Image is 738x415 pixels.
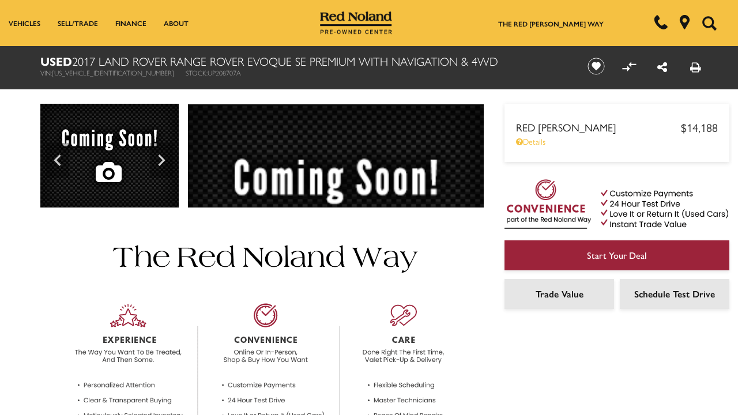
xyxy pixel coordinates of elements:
[516,135,718,147] a: Details
[681,119,718,135] span: $14,188
[587,248,647,262] span: Start Your Deal
[186,67,208,78] span: Stock:
[40,104,179,210] img: Used 2017 White Land Rover SE Premium image 1
[516,120,681,134] span: Red [PERSON_NAME]
[40,67,52,78] span: VIN:
[698,1,721,46] button: Open the search field
[208,67,241,78] span: UP208707A
[40,52,72,69] strong: Used
[40,55,568,67] h1: 2017 Land Rover Range Rover Evoque SE Premium With Navigation & 4WD
[320,12,393,35] img: Red Noland Pre-Owned
[634,287,715,300] span: Schedule Test Drive
[498,18,604,29] a: The Red [PERSON_NAME] Way
[583,57,609,76] button: Save vehicle
[657,58,667,75] a: Share this Used 2017 Land Rover Range Rover Evoque SE Premium With Navigation & 4WD
[516,119,718,135] a: Red [PERSON_NAME] $14,188
[620,58,638,75] button: Compare vehicle
[504,279,614,309] a: Trade Value
[536,287,583,300] span: Trade Value
[187,104,484,333] img: Used 2017 White Land Rover SE Premium image 1
[504,240,729,270] a: Start Your Deal
[52,67,174,78] span: [US_VEHICLE_IDENTIFICATION_NUMBER]
[690,58,701,75] a: Print this Used 2017 Land Rover Range Rover Evoque SE Premium With Navigation & 4WD
[620,279,729,309] a: Schedule Test Drive
[320,16,393,27] a: Red Noland Pre-Owned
